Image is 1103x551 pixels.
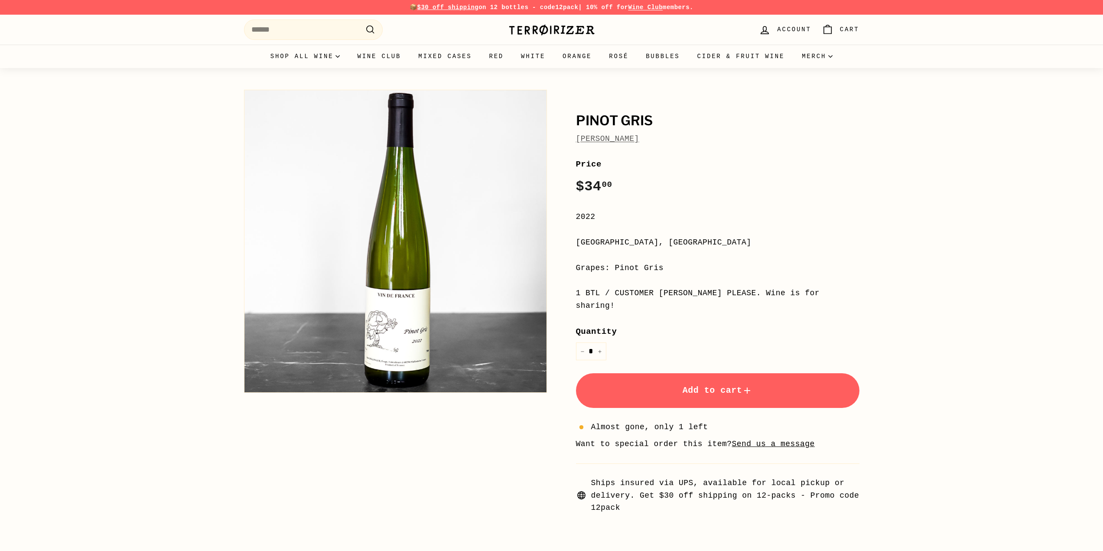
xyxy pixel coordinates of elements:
[683,385,753,395] span: Add to cart
[576,438,859,450] li: Want to special order this item?
[348,45,410,68] a: Wine Club
[410,45,480,68] a: Mixed Cases
[754,17,816,42] a: Account
[227,45,877,68] div: Primary
[732,440,815,448] a: Send us a message
[512,45,554,68] a: White
[576,373,859,408] button: Add to cart
[576,325,859,338] label: Quantity
[480,45,512,68] a: Red
[600,45,637,68] a: Rosé
[262,45,349,68] summary: Shop all wine
[628,4,663,11] a: Wine Club
[689,45,794,68] a: Cider & Fruit Wine
[576,342,589,360] button: Reduce item quantity by one
[840,25,859,34] span: Cart
[576,134,639,143] a: [PERSON_NAME]
[554,45,600,68] a: Orange
[555,4,578,11] strong: 12pack
[576,262,859,274] div: Grapes: Pinot Gris
[593,342,606,360] button: Increase item quantity by one
[591,477,859,514] span: Ships insured via UPS, available for local pickup or delivery. Get $30 off shipping on 12-packs -...
[637,45,688,68] a: Bubbles
[576,114,859,128] h1: Pinot Gris
[777,25,811,34] span: Account
[244,3,859,12] p: 📦 on 12 bottles - code | 10% off for members.
[417,4,479,11] span: $30 off shipping
[817,17,865,42] a: Cart
[576,342,606,360] input: quantity
[793,45,841,68] summary: Merch
[602,180,612,189] sup: 00
[576,211,859,223] div: 2022
[576,179,612,195] span: $34
[576,287,859,312] div: 1 BTL / CUSTOMER [PERSON_NAME] PLEASE. Wine is for sharing!
[576,236,859,249] div: [GEOGRAPHIC_DATA], [GEOGRAPHIC_DATA]
[591,421,708,434] span: Almost gone, only 1 left
[576,158,859,171] label: Price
